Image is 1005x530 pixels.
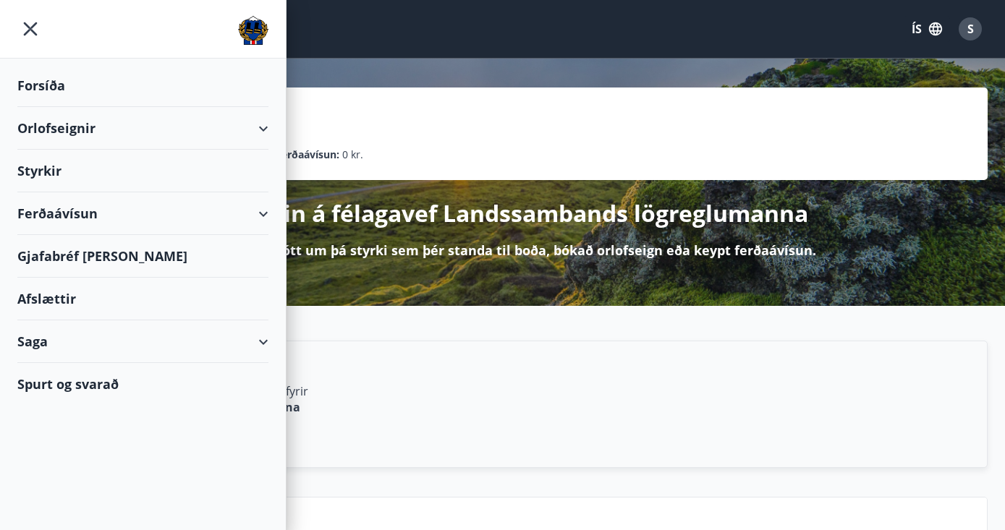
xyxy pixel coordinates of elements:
[17,363,268,405] div: Spurt og svarað
[17,16,43,42] button: menu
[238,16,268,45] img: union_logo
[189,241,816,260] p: Hér getur þú sótt um þá styrki sem þér standa til boða, bókað orlofseign eða keypt ferðaávísun.
[904,16,950,42] button: ÍS
[967,21,974,37] span: S
[17,192,268,235] div: Ferðaávísun
[953,12,988,46] button: S
[17,107,268,150] div: Orlofseignir
[198,197,808,229] p: Velkomin á félagavef Landssambands lögreglumanna
[17,320,268,363] div: Saga
[17,278,268,320] div: Afslættir
[17,235,268,278] div: Gjafabréf [PERSON_NAME]
[276,147,339,163] p: Ferðaávísun :
[17,64,268,107] div: Forsíða
[342,147,363,163] span: 0 kr.
[17,150,268,192] div: Styrkir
